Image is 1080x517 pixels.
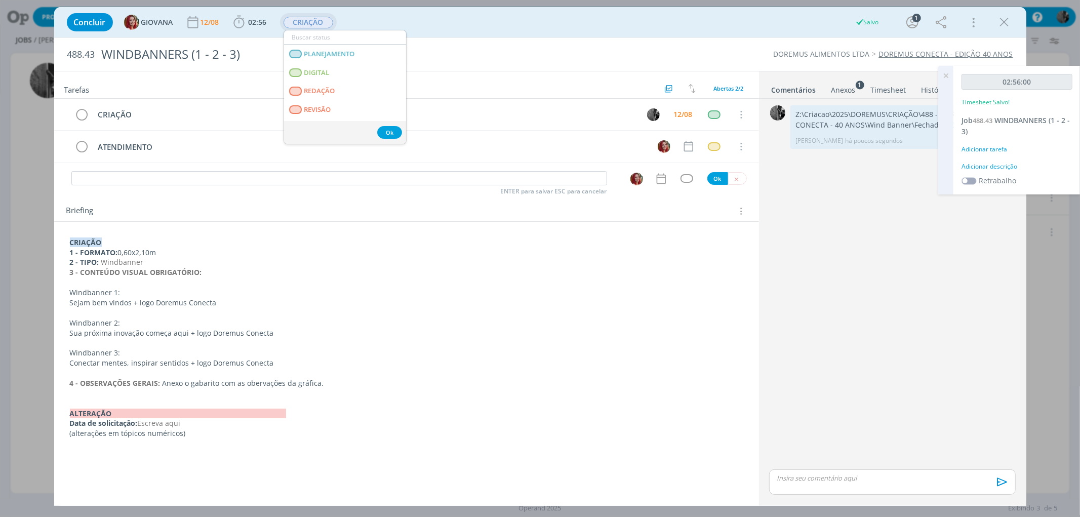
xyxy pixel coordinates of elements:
label: Retrabalho [979,175,1016,186]
span: Tarefas [64,83,90,95]
p: Sua próxima inovação começa aqui + logo Doremus Conecta [70,328,743,338]
div: 12/08 [674,111,693,118]
input: Buscar status [284,30,406,45]
span: CRIAÇÃO [284,17,333,28]
span: Briefing [66,205,94,218]
strong: ALTERAÇÃO [70,409,286,418]
span: REVISÃO [304,106,331,114]
button: 1 [904,14,921,30]
p: Windbanner 3: [70,348,743,358]
button: Ok [707,172,728,185]
img: P [647,108,660,121]
strong: 1 - FORMATO: [70,248,118,257]
span: 488.43 [67,49,95,60]
a: Comentários [771,81,817,95]
button: G [630,172,644,186]
img: P [770,105,785,121]
div: Adicionar descrição [962,162,1072,171]
p: Conectar mentes, inspirar sentidos + logo Doremus Conecta [70,358,743,368]
button: CRIAÇÃO [283,16,334,29]
div: dialog [54,7,1026,506]
span: 488.43 [973,116,992,125]
a: Job488.43WINDBANNERS (1 - 2 - 3) [962,115,1070,136]
div: CRIAÇÃO [94,108,638,121]
span: Windbanner [101,257,144,267]
span: REDAÇÃO [304,87,335,95]
a: Histórico [921,81,952,95]
p: (alterações em tópicos numéricos) [70,428,743,439]
strong: 3 - CONTEÚDO VISUAL OBRIGATÓRIO: [70,267,202,277]
button: GGIOVANA [124,15,173,30]
button: G [657,139,672,154]
p: Timesheet Salvo! [962,98,1010,107]
strong: 4 - OBSERVAÇÕES GERAIS: [70,378,161,388]
button: Concluir [67,13,113,31]
span: PLANEJAMENTO [304,50,354,58]
p: 0,60x2,10m [70,248,743,258]
span: GIOVANA [141,19,173,26]
strong: Data de solicitação: [70,418,138,428]
span: WINDBANNERS (1 - 2 - 3) [962,115,1070,136]
p: Windbanner 2: [70,318,743,328]
div: Anexos [831,85,856,95]
p: Z:\Criacao\2025\DOREMUS\CRIAÇÃO\488 - DOREMUS CONECTA - 40 ANOS\Wind Banner\Fechado [795,109,989,130]
a: DOREMUS CONECTA - EDIÇÃO 40 ANOS [879,49,1013,59]
span: DIGITAL [304,69,329,77]
img: G [630,173,643,185]
p: [PERSON_NAME] [795,136,843,145]
span: Concluir [74,18,106,26]
span: Anexo o gabarito com as obervações da gráfica. [163,378,324,388]
span: Escreva aqui [138,418,181,428]
a: Timesheet [870,81,907,95]
button: 02:56 [231,14,269,30]
div: Adicionar tarefa [962,145,1072,154]
span: ENTER para salvar ESC para cancelar [501,187,607,195]
img: G [124,15,139,30]
sup: 1 [856,81,864,89]
strong: 2 - TIPO: [70,257,99,267]
span: Abertas 2/2 [714,85,744,92]
span: há poucos segundos [845,136,903,145]
img: arrow-down-up.svg [689,84,696,93]
p: Windbanner 1: [70,288,743,298]
div: Salvo [855,18,879,27]
span: 02:56 [249,17,267,27]
img: G [658,140,670,153]
div: 1 [912,14,921,22]
div: 12/08 [201,19,221,26]
a: DOREMUS ALIMENTOS LTDA [774,49,870,59]
div: WINDBANNERS (1 - 2 - 3) [97,42,615,67]
p: Sejam bem vindos + logo Doremus Conecta [70,298,743,308]
button: P [646,107,661,122]
ul: CRIAÇÃO [284,30,407,144]
div: ATENDIMENTO [94,141,649,153]
button: Ok [377,126,402,139]
strong: CRIAÇÃO [70,237,102,247]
